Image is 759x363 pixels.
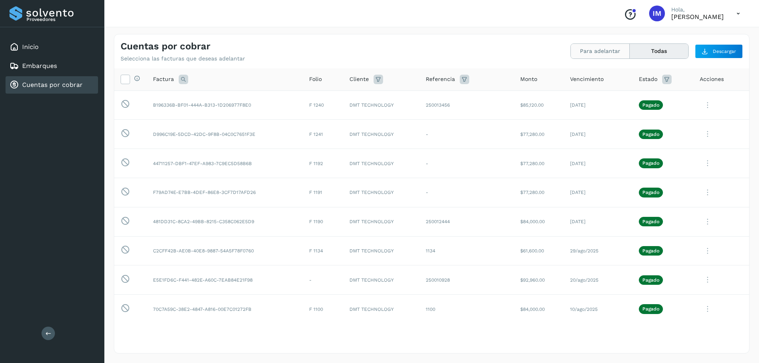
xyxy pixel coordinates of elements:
[514,295,564,324] td: $84,000.00
[642,132,659,137] p: Pagado
[564,120,632,149] td: [DATE]
[514,120,564,149] td: $77,280.00
[426,75,455,83] span: Referencia
[6,76,98,94] div: Cuentas por cobrar
[147,295,303,324] td: 70C7A59C-38E2-4847-A816-00E7C01272FB
[309,75,322,83] span: Folio
[514,178,564,207] td: $77,280.00
[22,62,57,70] a: Embarques
[343,236,419,265] td: DMT TECHNOLOGY
[564,265,632,295] td: 20/ago/2025
[153,75,174,83] span: Factura
[303,90,343,120] td: F 1240
[419,236,514,265] td: 1134
[642,190,659,195] p: Pagado
[6,38,98,56] div: Inicio
[514,90,564,120] td: $85,120.00
[22,81,83,88] a: Cuentas por cobrar
[343,149,419,178] td: DMT TECHNOLOGY
[571,44,630,58] button: Para adelantar
[303,149,343,178] td: F 1192
[642,306,659,312] p: Pagado
[26,17,95,22] p: Proveedores
[343,207,419,236] td: DMT TECHNOLOGY
[419,295,514,324] td: 1100
[147,265,303,295] td: E5E1FD6C-F441-482E-A60C-7EAB84E21F98
[22,43,39,51] a: Inicio
[564,178,632,207] td: [DATE]
[303,178,343,207] td: F 1191
[419,149,514,178] td: -
[564,90,632,120] td: [DATE]
[147,236,303,265] td: C2CFF42B-AE0B-40E8-9887-54A5F78F0760
[147,178,303,207] td: F79AD74E-E7BB-4DEF-86E8-3CF7D17AFD26
[713,48,736,55] span: Descargar
[303,265,343,295] td: -
[570,75,604,83] span: Vencimiento
[642,102,659,108] p: Pagado
[514,149,564,178] td: $77,280.00
[700,75,724,83] span: Acciones
[564,295,632,324] td: 10/ago/2025
[147,207,303,236] td: 481DD31C-8CA2-49BB-8215-C358C062E5D9
[564,236,632,265] td: 29/ago/2025
[419,265,514,295] td: 250010928
[642,219,659,224] p: Pagado
[343,265,419,295] td: DMT TECHNOLOGY
[147,120,303,149] td: D996C19E-5DCD-42DC-9F8B-04C0C7651F3E
[564,207,632,236] td: [DATE]
[642,248,659,254] p: Pagado
[343,120,419,149] td: DMT TECHNOLOGY
[514,265,564,295] td: $92,960.00
[6,57,98,75] div: Embarques
[671,6,724,13] p: Hola,
[514,236,564,265] td: $61,600.00
[639,75,657,83] span: Estado
[303,236,343,265] td: F 1134
[121,55,245,62] p: Selecciona las facturas que deseas adelantar
[695,44,743,58] button: Descargar
[349,75,369,83] span: Cliente
[343,90,419,120] td: DMT TECHNOLOGY
[303,120,343,149] td: F 1241
[514,207,564,236] td: $84,000.00
[642,160,659,166] p: Pagado
[343,295,419,324] td: DMT TECHNOLOGY
[303,295,343,324] td: F 1100
[303,207,343,236] td: F 1190
[630,44,688,58] button: Todas
[671,13,724,21] p: Isaias Muñoz mendoza
[147,90,303,120] td: B196336B-BF01-444A-B313-1D206977F8E0
[564,149,632,178] td: [DATE]
[419,207,514,236] td: 250012444
[121,41,210,52] h4: Cuentas por cobrar
[520,75,537,83] span: Monto
[343,178,419,207] td: DMT TECHNOLOGY
[419,90,514,120] td: 250013456
[419,178,514,207] td: -
[147,149,303,178] td: 44711257-DBF1-47EF-A983-7C9EC5D58B6B
[419,120,514,149] td: -
[642,277,659,283] p: Pagado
